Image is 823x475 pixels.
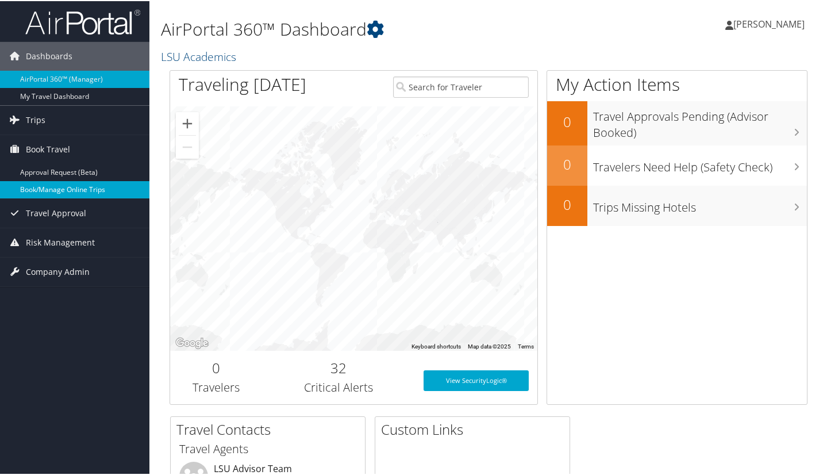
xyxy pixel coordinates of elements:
a: Terms (opens in new tab) [518,342,534,348]
h2: 0 [547,111,587,131]
button: Zoom out [176,135,199,158]
h3: Travel Agents [179,440,356,456]
input: Search for Traveler [393,75,529,97]
a: View SecurityLogic® [424,369,529,390]
span: [PERSON_NAME] [733,17,805,29]
h2: Custom Links [381,419,570,438]
span: Book Travel [26,134,70,163]
a: LSU Academics [161,48,239,63]
span: Map data ©2025 [468,342,511,348]
h3: Travel Approvals Pending (Advisor Booked) [593,102,807,140]
h3: Trips Missing Hotels [593,193,807,214]
h3: Travelers [179,378,253,394]
h2: 0 [179,357,253,377]
span: Travel Approval [26,198,86,227]
button: Keyboard shortcuts [411,342,461,350]
h3: Travelers Need Help (Safety Check) [593,152,807,174]
a: Open this area in Google Maps (opens a new window) [173,335,211,350]
img: airportal-logo.png [25,7,140,35]
h2: 0 [547,194,587,213]
a: 0Travelers Need Help (Safety Check) [547,144,807,185]
span: Dashboards [26,41,72,70]
a: [PERSON_NAME] [725,6,816,40]
span: Trips [26,105,45,133]
h2: Travel Contacts [176,419,365,438]
h2: 32 [271,357,406,377]
span: Risk Management [26,227,95,256]
h3: Critical Alerts [271,378,406,394]
span: Company Admin [26,256,90,285]
img: Google [173,335,211,350]
button: Zoom in [176,111,199,134]
a: 0Travel Approvals Pending (Advisor Booked) [547,100,807,144]
h1: AirPortal 360™ Dashboard [161,16,598,40]
a: 0Trips Missing Hotels [547,185,807,225]
h2: 0 [547,154,587,173]
h1: Traveling [DATE] [179,71,306,95]
h1: My Action Items [547,71,807,95]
